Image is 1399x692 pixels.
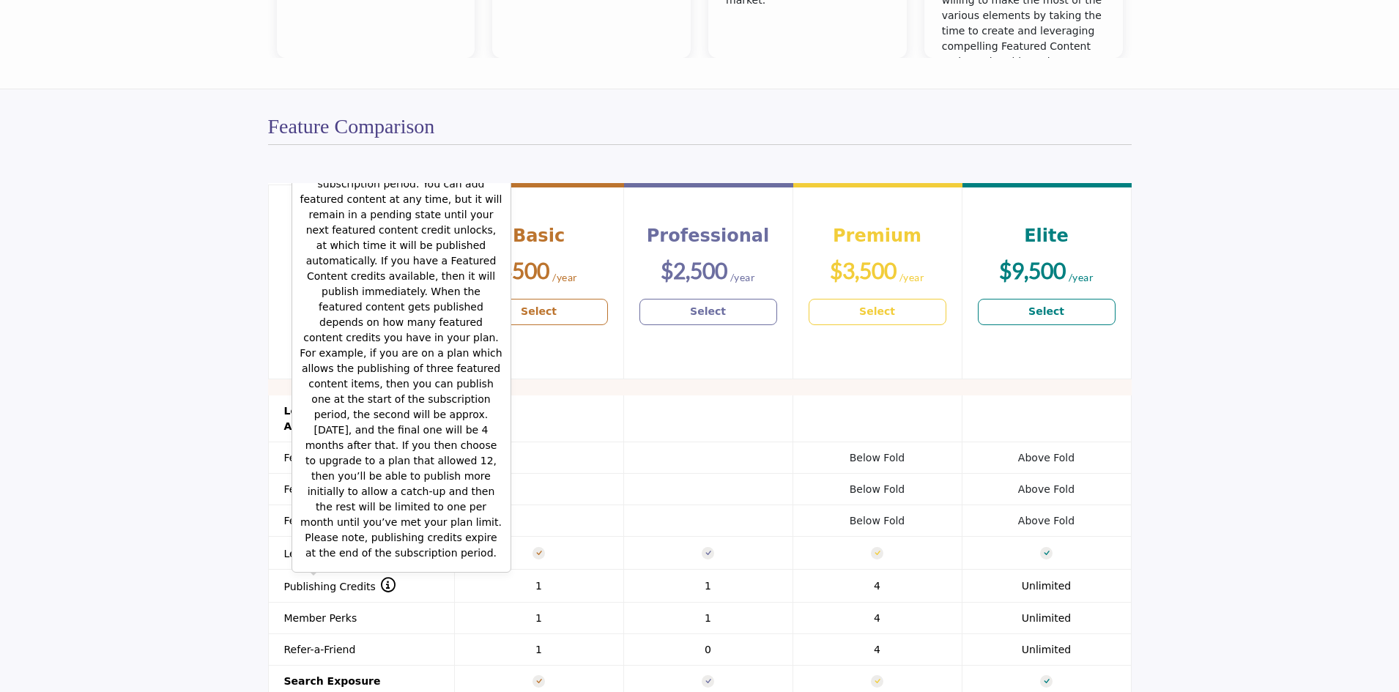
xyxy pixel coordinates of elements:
span: Below Fold [850,452,905,464]
span: Unlimited [1022,580,1071,592]
th: Member Perks [268,603,454,634]
span: Below Fold [850,515,905,527]
span: 4 [874,580,880,592]
span: 1 [535,580,542,592]
th: Featured in Search Results [268,474,454,505]
span: Unlimited [1022,612,1071,624]
span: Unlimited [1022,644,1071,655]
span: Above Fold [1018,515,1075,527]
span: 4 [874,612,880,624]
span: 4 [874,644,880,655]
strong: Leaderboard & Advertising [284,405,370,432]
span: Lead Generation [284,548,389,559]
span: 1 [535,612,542,624]
span: Publishing Credits [284,581,396,592]
span: 1 [535,644,542,655]
th: Featured on Home Page [268,442,454,474]
span: Above Fold [1018,483,1075,495]
span: 1 [705,612,711,624]
p: Publishing of featured content is throttled over the course of the subscription period. You can a... [300,146,503,561]
span: Below Fold [850,483,905,495]
strong: Search Exposure [284,675,381,687]
th: Refer-a-Friend [268,634,454,666]
span: 0 [705,644,711,655]
h2: Feature Comparison [268,114,435,139]
th: Featured on Listings [268,505,454,537]
span: Above Fold [1018,452,1075,464]
span: 1 [705,580,711,592]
